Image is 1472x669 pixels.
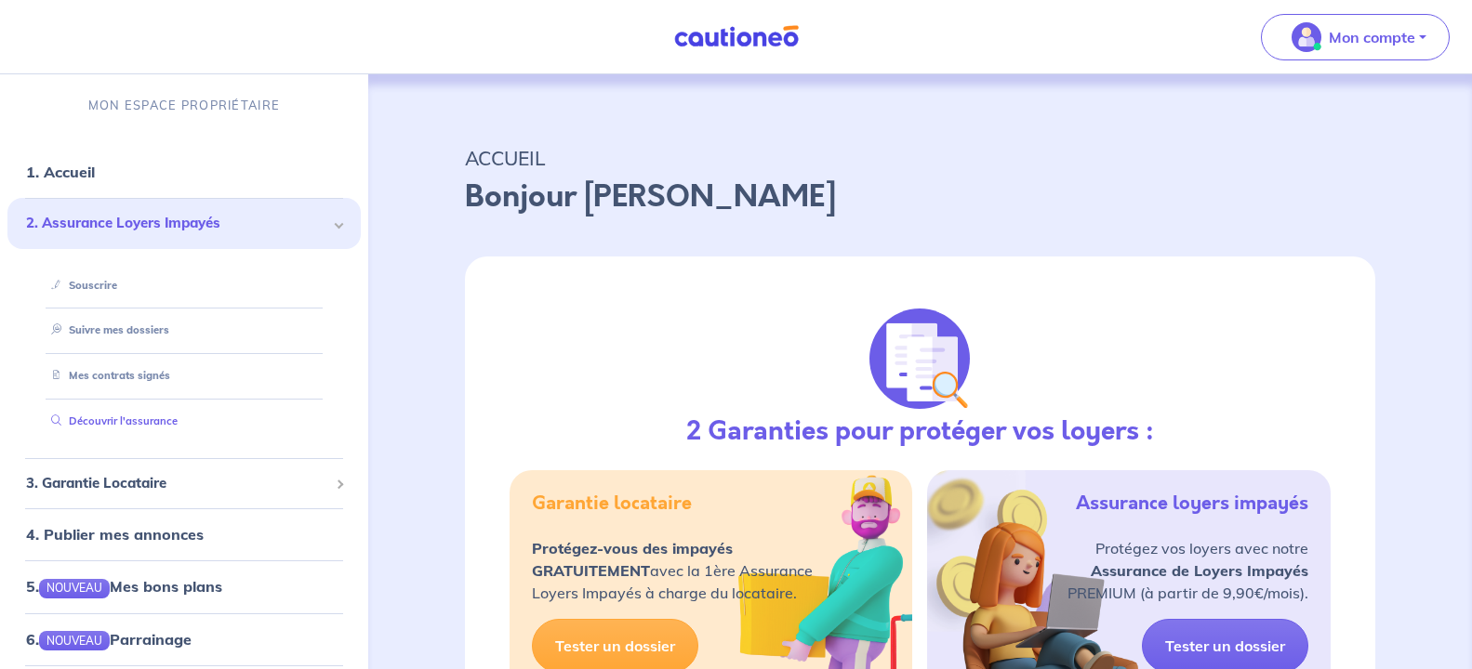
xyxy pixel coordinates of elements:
a: 6.NOUVEAUParrainage [26,630,192,649]
div: 5.NOUVEAUMes bons plans [7,568,361,605]
p: Bonjour [PERSON_NAME] [465,175,1375,219]
p: Mon compte [1329,26,1415,48]
span: 2. Assurance Loyers Impayés [26,213,328,234]
a: 1. Accueil [26,163,95,181]
a: Mes contrats signés [44,369,170,382]
h5: Garantie locataire [532,492,692,515]
strong: Protégez-vous des impayés GRATUITEMENT [532,539,733,580]
img: illu_account_valid_menu.svg [1292,22,1321,52]
img: Cautioneo [667,25,806,48]
div: Souscrire [30,270,338,301]
p: avec la 1ère Assurance Loyers Impayés à charge du locataire. [532,537,813,604]
h5: Assurance loyers impayés [1076,492,1308,515]
a: Souscrire [44,279,117,292]
a: 4. Publier mes annonces [26,525,204,544]
div: 1. Accueil [7,153,361,190]
div: Mes contrats signés [30,361,338,391]
div: 6.NOUVEAUParrainage [7,621,361,658]
p: ACCUEIL [465,141,1375,175]
div: 3. Garantie Locataire [7,466,361,502]
div: 2. Assurance Loyers Impayés [7,198,361,249]
span: 3. Garantie Locataire [26,473,328,494]
img: justif-loupe [869,308,970,409]
a: Découvrir l'assurance [44,414,178,427]
h3: 2 Garanties pour protéger vos loyers : [686,416,1154,448]
a: Suivre mes dossiers [44,323,169,336]
button: illu_account_valid_menu.svgMon compte [1261,14,1450,60]
p: Protégez vos loyers avec notre PREMIUM (à partir de 9,90€/mois). [1068,537,1308,604]
div: 4. Publier mes annonces [7,516,361,553]
div: Découvrir l'assurance [30,406,338,437]
a: 5.NOUVEAUMes bons plans [26,577,222,596]
strong: Assurance de Loyers Impayés [1091,561,1308,580]
div: Suivre mes dossiers [30,315,338,346]
p: MON ESPACE PROPRIÉTAIRE [88,97,280,114]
